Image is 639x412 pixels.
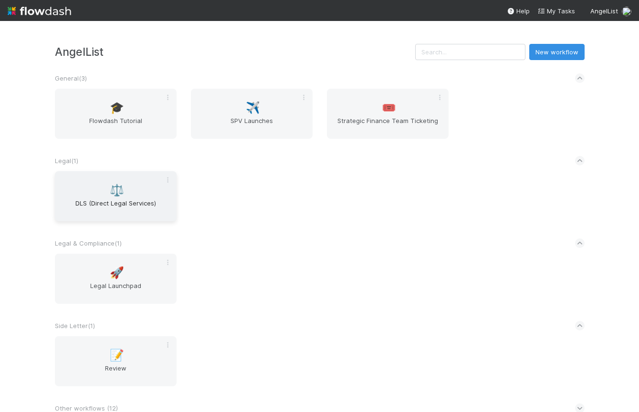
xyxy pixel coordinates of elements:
[110,184,124,196] span: ⚖️
[55,157,78,165] span: Legal ( 1 )
[55,254,177,304] a: 🚀Legal Launchpad
[110,102,124,114] span: 🎓
[537,6,575,16] a: My Tasks
[537,7,575,15] span: My Tasks
[590,7,618,15] span: AngelList
[529,44,585,60] button: New workflow
[55,404,118,412] span: Other workflows ( 12 )
[382,102,396,114] span: 🎟️
[331,116,445,135] span: Strategic Finance Team Ticketing
[59,363,173,382] span: Review
[110,267,124,279] span: 🚀
[246,102,260,114] span: ✈️
[59,198,173,217] span: DLS (Direct Legal Services)
[59,116,173,135] span: Flowdash Tutorial
[55,171,177,221] a: ⚖️DLS (Direct Legal Services)
[195,116,309,135] span: SPV Launches
[8,3,71,19] img: logo-inverted-e16ddd16eac7371096b0.svg
[622,7,631,16] img: avatar_b5be9b1b-4537-4870-b8e7-50cc2287641b.png
[55,74,87,82] span: General ( 3 )
[327,89,449,139] a: 🎟️Strategic Finance Team Ticketing
[55,239,122,247] span: Legal & Compliance ( 1 )
[55,336,177,386] a: 📝Review
[507,6,530,16] div: Help
[55,322,95,330] span: Side Letter ( 1 )
[59,281,173,300] span: Legal Launchpad
[110,349,124,361] span: 📝
[191,89,313,139] a: ✈️SPV Launches
[55,45,415,58] h3: AngelList
[55,89,177,139] a: 🎓Flowdash Tutorial
[415,44,525,60] input: Search...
